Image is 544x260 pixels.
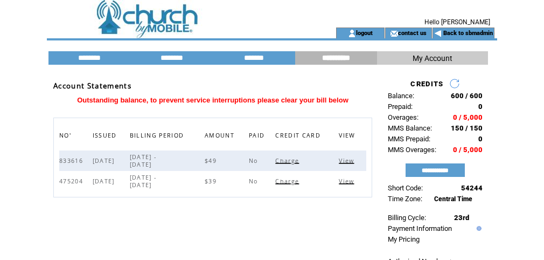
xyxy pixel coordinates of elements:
a: View [339,157,357,163]
span: Click to charge this bill [275,177,302,185]
span: [DATE] [93,177,117,185]
span: 0 [478,102,483,111]
a: Charge [275,157,302,163]
span: MMS Overages: [388,146,436,154]
span: Prepaid: [388,102,413,111]
span: 54244 [461,184,483,192]
span: No [249,177,261,185]
a: PAID [249,132,267,138]
span: CREDIT CARD [275,129,323,145]
img: account_icon.gif [348,29,356,38]
span: Account Statements [53,81,131,91]
span: BILLING PERIOD [130,129,187,145]
span: NO' [59,129,74,145]
img: backArrow.gif [434,29,442,38]
span: 833616 [59,157,86,165]
span: 150 / 150 [451,124,483,132]
span: 23rd [454,214,469,222]
a: Payment Information [388,224,452,232]
span: Click to charge this bill [275,157,302,165]
span: Short Code: [388,184,423,192]
span: Click to view this bill [339,157,357,165]
span: CREDITS [410,80,443,88]
span: My Account [413,54,452,63]
a: logout [356,29,373,36]
span: 0 / 5,000 [453,113,483,121]
span: $49 [205,157,219,165]
span: [DATE] [93,157,117,165]
span: Billing Cycle: [388,214,426,222]
span: 0 [478,135,483,143]
span: $39 [205,177,219,185]
span: MMS Balance: [388,124,432,132]
span: Balance: [388,92,414,100]
img: contact_us_icon.gif [390,29,398,38]
span: VIEW [339,129,358,145]
a: contact us [398,29,427,36]
span: Hello [PERSON_NAME] [424,18,490,26]
span: AMOUNT [205,129,237,145]
span: Time Zone: [388,195,422,203]
a: AMOUNT [205,132,237,138]
a: NO' [59,132,74,138]
a: ISSUED [93,132,120,138]
a: Charge [275,177,302,184]
span: MMS Prepaid: [388,135,430,143]
span: 600 / 600 [451,92,483,100]
span: [DATE] - [DATE] [130,153,157,168]
span: Click to view this bill [339,177,357,185]
a: View [339,177,357,184]
span: 0 / 5,000 [453,146,483,154]
span: Central Time [434,195,472,203]
span: [DATE] - [DATE] [130,174,157,189]
a: Back to sbmadmin [443,30,493,37]
span: Outstanding balance, to prevent service interruptions please clear your bill below [77,96,348,104]
span: ISSUED [93,129,120,145]
a: My Pricing [388,235,420,243]
a: BILLING PERIOD [130,132,187,138]
img: help.gif [474,226,482,231]
span: Overages: [388,113,419,121]
span: 475204 [59,177,86,185]
span: No [249,157,261,165]
span: PAID [249,129,267,145]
